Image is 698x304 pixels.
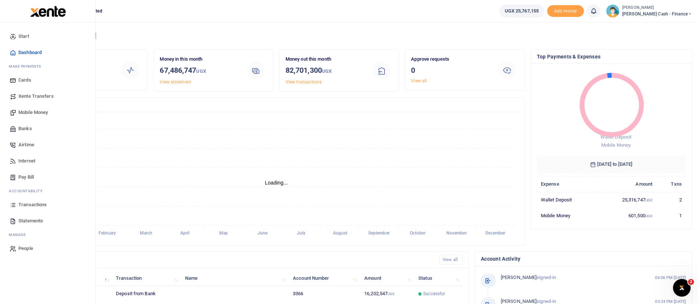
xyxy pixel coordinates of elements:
[645,214,652,218] small: UGX
[6,197,89,213] a: Transactions
[414,270,463,286] th: Status: activate to sort column ascending
[180,231,189,236] tspan: April
[286,65,365,77] h3: 82,701,300
[18,201,47,208] span: Transactions
[219,231,228,236] tspan: May
[606,4,692,18] a: profile-user [PERSON_NAME] [PERSON_NAME] Cash - Finance
[6,169,89,185] a: Pay Bill
[368,231,390,236] tspan: September
[6,61,89,72] li: M
[18,141,34,149] span: Airtime
[501,274,639,282] p: signed-in
[34,101,518,109] h4: Transactions Overview
[99,231,116,236] tspan: February
[656,176,686,192] th: Txns
[505,7,539,15] span: UGX 25,767,155
[13,64,41,69] span: ake Payments
[411,65,490,76] h3: 0
[286,79,322,85] a: View transactions
[181,270,289,286] th: Name: activate to sort column ascending
[688,279,694,285] span: 2
[597,192,656,208] td: 25,316,747
[14,188,42,194] span: countability
[18,33,29,40] span: Start
[537,176,597,192] th: Expense
[18,157,35,165] span: Internet
[289,286,360,302] td: 3366
[196,68,206,74] small: UGX
[597,208,656,223] td: 601,500
[499,4,544,18] a: UGX 25,767,155
[501,298,536,304] span: [PERSON_NAME]
[286,56,365,63] p: Money out this month
[655,275,686,281] small: 06:06 PM [DATE]
[6,121,89,137] a: Banks
[6,104,89,121] a: Mobile Money
[537,208,597,223] td: Mobile Money
[423,290,445,297] span: Successful
[18,174,34,181] span: Pay Bill
[6,185,89,197] li: Ac
[411,78,427,83] a: View all
[160,65,239,77] h3: 67,486,747
[439,255,463,265] a: View all
[6,28,89,44] a: Start
[600,134,631,140] span: Wallet Deposit
[6,229,89,240] li: M
[160,79,191,85] a: View statement
[18,245,33,252] span: People
[18,49,42,56] span: Dashboard
[112,270,181,286] th: Transaction: activate to sort column ascending
[28,32,692,40] h4: Hello [PERSON_NAME]
[360,286,414,302] td: 16,202,547
[501,275,536,280] span: [PERSON_NAME]
[30,6,66,17] img: logo-large
[29,8,66,14] a: logo-small logo-large logo-large
[6,88,89,104] a: Xente Transfers
[673,279,691,297] iframe: Intercom live chat
[160,56,239,63] p: Money in this month
[18,76,31,84] span: Cards
[322,68,332,74] small: UGX
[485,231,506,236] tspan: December
[606,4,619,18] img: profile-user
[547,5,584,17] li: Toup your wallet
[446,231,467,236] tspan: November
[656,208,686,223] td: 1
[547,8,584,13] a: Add money
[537,192,597,208] td: Wallet Deposit
[6,213,89,229] a: Statements
[140,231,153,236] tspan: March
[601,142,631,148] span: Mobile Money
[622,5,692,11] small: [PERSON_NAME]
[496,4,547,18] li: Wallet ballance
[34,256,433,264] h4: Recent Transactions
[13,232,26,237] span: anage
[645,198,652,202] small: UGX
[6,153,89,169] a: Internet
[410,231,426,236] tspan: October
[6,137,89,153] a: Airtime
[112,286,181,302] td: Deposit from Bank
[387,292,394,296] small: UGX
[622,11,692,17] span: [PERSON_NAME] Cash - Finance
[597,176,656,192] th: Amount
[6,72,89,88] a: Cards
[481,255,686,263] h4: Account Activity
[547,5,584,17] span: Add money
[18,217,43,225] span: Statements
[537,53,686,61] h4: Top Payments & Expenses
[289,270,360,286] th: Account Number: activate to sort column ascending
[18,93,54,100] span: Xente Transfers
[265,180,288,186] text: Loading...
[6,44,89,61] a: Dashboard
[537,155,686,173] h6: [DATE] to [DATE]
[333,231,348,236] tspan: August
[656,192,686,208] td: 2
[411,56,490,63] p: Approve requests
[258,231,268,236] tspan: June
[360,270,414,286] th: Amount: activate to sort column ascending
[6,240,89,257] a: People
[297,231,305,236] tspan: July
[18,125,32,132] span: Banks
